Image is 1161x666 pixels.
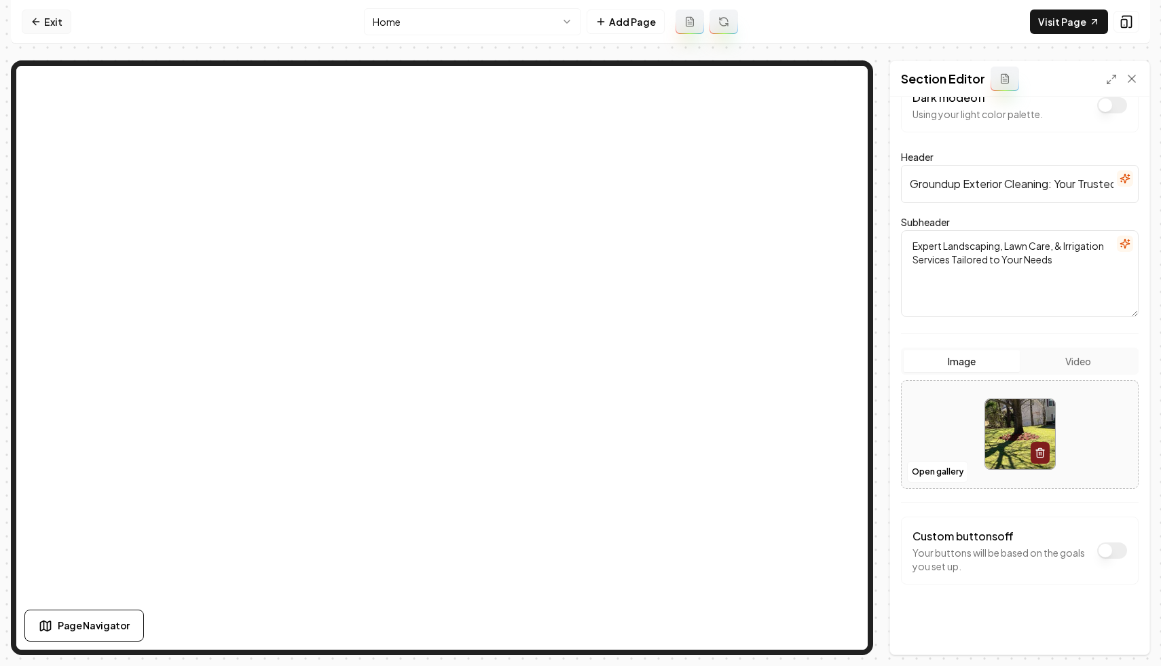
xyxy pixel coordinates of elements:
[1020,350,1136,372] button: Video
[913,90,987,105] label: Dark mode off
[913,529,1014,543] label: Custom buttons off
[709,10,738,34] button: Regenerate page
[58,618,130,633] span: Page Navigator
[901,165,1139,203] input: Header
[901,69,985,88] h2: Section Editor
[1030,10,1108,34] a: Visit Page
[991,67,1019,91] button: Add admin section prompt
[907,461,968,483] button: Open gallery
[901,216,950,228] label: Subheader
[24,610,144,642] button: Page Navigator
[913,546,1090,573] p: Your buttons will be based on the goals you set up.
[901,151,934,163] label: Header
[22,10,71,34] a: Exit
[587,10,665,34] button: Add Page
[904,350,1020,372] button: Image
[913,107,1043,121] p: Using your light color palette.
[676,10,704,34] button: Add admin page prompt
[985,399,1055,469] img: image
